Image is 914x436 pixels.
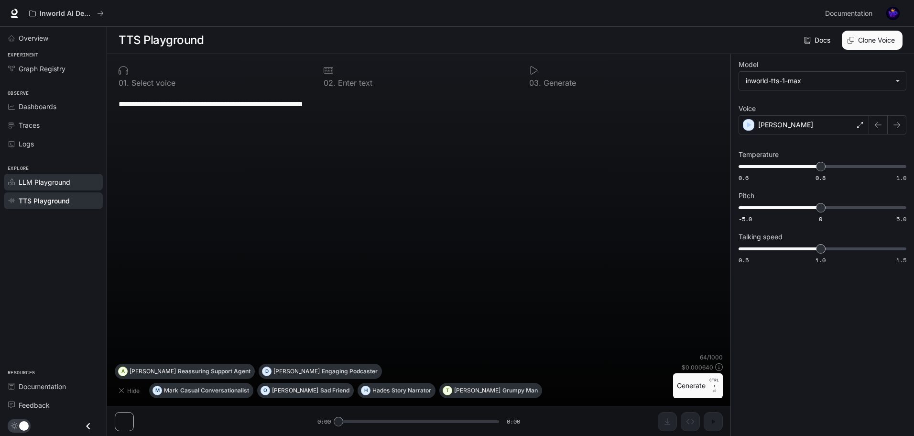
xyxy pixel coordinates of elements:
[259,364,382,379] button: D[PERSON_NAME]Engaging Podcaster
[883,4,903,23] button: User avatar
[502,388,538,393] p: Grumpy Man
[4,117,103,134] a: Traces
[261,383,270,398] div: O
[320,388,349,393] p: Sad Friend
[816,256,826,264] span: 1.0
[257,383,354,398] button: O[PERSON_NAME]Sad Friend
[443,383,452,398] div: T
[746,76,891,86] div: inworld-tts-1-max
[119,31,204,50] h1: TTS Playground
[130,369,176,374] p: [PERSON_NAME]
[178,369,250,374] p: Reassuring Support Agent
[262,364,271,379] div: D
[529,79,541,87] p: 0 3 .
[541,79,576,87] p: Generate
[25,4,108,23] button: All workspaces
[802,31,834,50] a: Docs
[19,400,50,410] span: Feedback
[454,388,501,393] p: [PERSON_NAME]
[19,101,56,112] span: Dashboards
[324,79,336,87] p: 0 2 .
[709,377,719,394] p: ⏎
[19,139,34,149] span: Logs
[372,388,390,393] p: Hades
[4,60,103,77] a: Graph Registry
[739,234,783,240] p: Talking speed
[180,388,249,393] p: Casual Conversationalist
[164,388,178,393] p: Mark
[739,174,749,182] span: 0.6
[40,10,93,18] p: Inworld AI Demos
[896,215,906,223] span: 5.0
[149,383,253,398] button: MMarkCasual Conversationalist
[19,177,70,187] span: LLM Playground
[392,388,431,393] p: Story Narrator
[896,174,906,182] span: 1.0
[673,373,723,398] button: GenerateCTRL +⏎
[4,98,103,115] a: Dashboards
[700,353,723,361] p: 64 / 1000
[739,61,758,68] p: Model
[739,151,779,158] p: Temperature
[4,174,103,190] a: LLM Playground
[4,135,103,152] a: Logs
[886,7,900,20] img: User avatar
[758,120,813,130] p: [PERSON_NAME]
[336,79,372,87] p: Enter text
[119,79,129,87] p: 0 1 .
[739,215,752,223] span: -5.0
[439,383,542,398] button: T[PERSON_NAME]Grumpy Man
[821,4,880,23] a: Documentation
[682,363,713,371] p: $ 0.000640
[739,192,754,199] p: Pitch
[709,377,719,389] p: CTRL +
[273,369,320,374] p: [PERSON_NAME]
[129,79,175,87] p: Select voice
[19,196,70,206] span: TTS Playground
[19,420,29,431] span: Dark mode toggle
[4,192,103,209] a: TTS Playground
[115,383,145,398] button: Hide
[19,64,65,74] span: Graph Registry
[322,369,378,374] p: Engaging Podcaster
[842,31,903,50] button: Clone Voice
[739,256,749,264] span: 0.5
[115,364,255,379] button: A[PERSON_NAME]Reassuring Support Agent
[825,8,872,20] span: Documentation
[739,72,906,90] div: inworld-tts-1-max
[358,383,435,398] button: HHadesStory Narrator
[896,256,906,264] span: 1.5
[819,215,822,223] span: 0
[153,383,162,398] div: M
[4,397,103,414] a: Feedback
[739,105,756,112] p: Voice
[119,364,127,379] div: A
[77,416,99,436] button: Close drawer
[19,120,40,130] span: Traces
[19,33,48,43] span: Overview
[816,174,826,182] span: 0.8
[361,383,370,398] div: H
[4,378,103,395] a: Documentation
[4,30,103,46] a: Overview
[272,388,318,393] p: [PERSON_NAME]
[19,381,66,391] span: Documentation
